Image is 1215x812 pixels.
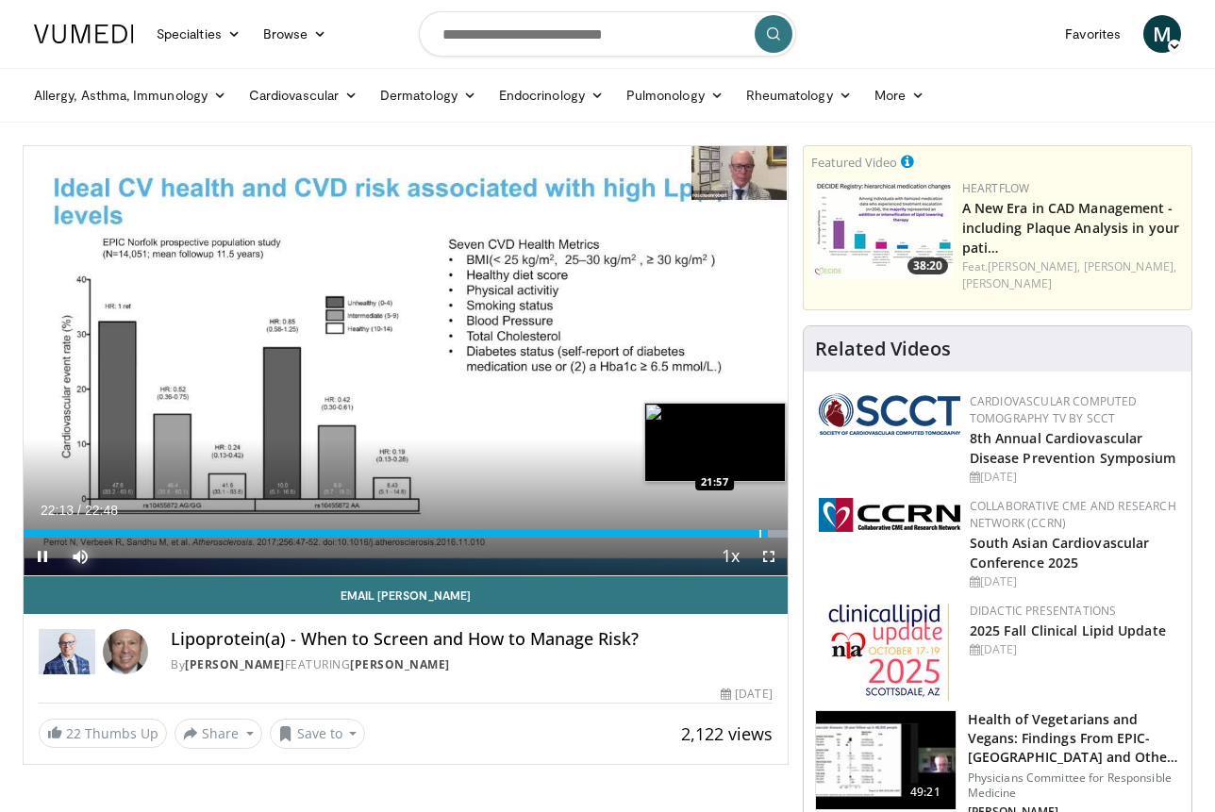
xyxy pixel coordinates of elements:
[962,180,1030,196] a: Heartflow
[819,393,960,435] img: 51a70120-4f25-49cc-93a4-67582377e75f.png.150x105_q85_autocrop_double_scale_upscale_version-0.2.png
[970,429,1176,467] a: 8th Annual Cardiovascular Disease Prevention Symposium
[185,656,285,672] a: [PERSON_NAME]
[712,538,750,575] button: Playback Rate
[819,498,960,532] img: a04ee3ba-8487-4636-b0fb-5e8d268f3737.png.150x105_q85_autocrop_double_scale_upscale_version-0.2.png
[970,534,1150,572] a: South Asian Cardiovascular Conference 2025
[61,538,99,575] button: Mute
[863,76,936,114] a: More
[1084,258,1176,274] a: [PERSON_NAME],
[681,722,773,745] span: 2,122 views
[815,338,951,360] h4: Related Videos
[23,76,238,114] a: Allergy, Asthma, Immunology
[1054,15,1132,53] a: Favorites
[970,469,1176,486] div: [DATE]
[968,771,1180,801] p: Physicians Committee for Responsible Medicine
[238,76,369,114] a: Cardiovascular
[419,11,796,57] input: Search topics, interventions
[24,530,788,538] div: Progress Bar
[1143,15,1181,53] a: M
[811,180,953,279] img: 738d0e2d-290f-4d89-8861-908fb8b721dc.150x105_q85_crop-smart_upscale.jpg
[615,76,735,114] a: Pulmonology
[811,180,953,279] a: 38:20
[970,641,1176,658] div: [DATE]
[721,686,772,703] div: [DATE]
[903,783,948,802] span: 49:21
[750,538,788,575] button: Fullscreen
[39,719,167,748] a: 22 Thumbs Up
[970,573,1176,590] div: [DATE]
[252,15,339,53] a: Browse
[828,603,950,702] img: d65bce67-f81a-47c5-b47d-7b8806b59ca8.jpg.150x105_q85_autocrop_double_scale_upscale_version-0.2.jpg
[66,724,81,742] span: 22
[816,711,956,809] img: 606f2b51-b844-428b-aa21-8c0c72d5a896.150x105_q85_crop-smart_upscale.jpg
[970,621,1166,639] a: 2025 Fall Clinical Lipid Update
[39,629,95,674] img: Dr. Robert S. Rosenson
[24,146,788,576] video-js: Video Player
[988,258,1080,274] a: [PERSON_NAME],
[350,656,450,672] a: [PERSON_NAME]
[970,498,1176,531] a: Collaborative CME and Research Network (CCRN)
[488,76,615,114] a: Endocrinology
[171,629,773,650] h4: Lipoprotein(a) - When to Screen and How to Manage Risk?
[968,710,1180,767] h3: Health of Vegetarians and Vegans: Findings From EPIC-[GEOGRAPHIC_DATA] and Othe…
[962,258,1184,292] div: Feat.
[735,76,863,114] a: Rheumatology
[811,154,897,171] small: Featured Video
[962,275,1052,291] a: [PERSON_NAME]
[41,503,74,518] span: 22:13
[962,199,1179,257] a: A New Era in CAD Management - including Plaque Analysis in your pati…
[171,656,773,673] div: By FEATURING
[175,719,262,749] button: Share
[77,503,81,518] span: /
[34,25,134,43] img: VuMedi Logo
[644,403,786,482] img: image.jpeg
[103,629,148,674] img: Avatar
[270,719,366,749] button: Save to
[369,76,488,114] a: Dermatology
[24,538,61,575] button: Pause
[24,576,788,614] a: Email [PERSON_NAME]
[970,603,1176,620] div: Didactic Presentations
[907,257,948,274] span: 38:20
[85,503,118,518] span: 22:48
[145,15,252,53] a: Specialties
[970,393,1138,426] a: Cardiovascular Computed Tomography TV by SCCT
